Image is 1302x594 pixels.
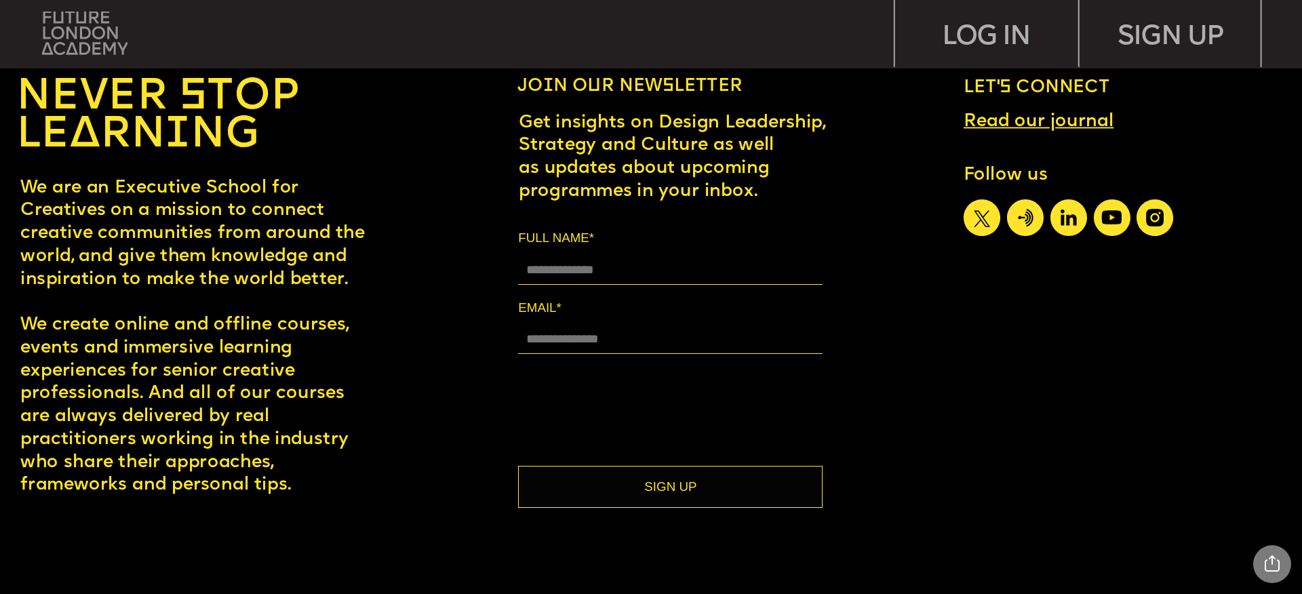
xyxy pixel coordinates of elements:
a: Read our journal [964,113,1113,131]
label: EMAIL* [518,298,823,318]
span: Get insights on Design Leadership, Strategy and Culture as well as updates about upcoming program... [519,115,830,200]
span: Let’s connect [964,79,1110,96]
label: FULL NAME* [518,228,823,248]
iframe: reCAPTCHA [518,367,825,446]
span: Follow us [964,167,1048,183]
img: upload-bfdffa89-fac7-4f57-a443-c7c39906ba42.png [42,12,127,55]
div: Share [1253,545,1291,583]
span: Join our newsletter [517,78,743,94]
span: We are an Executive School for Creatives on a mission to connect creative communities from around... [20,180,370,494]
a: NEVER STOP LEARNING [16,77,311,158]
button: SIGN UP [518,466,823,508]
